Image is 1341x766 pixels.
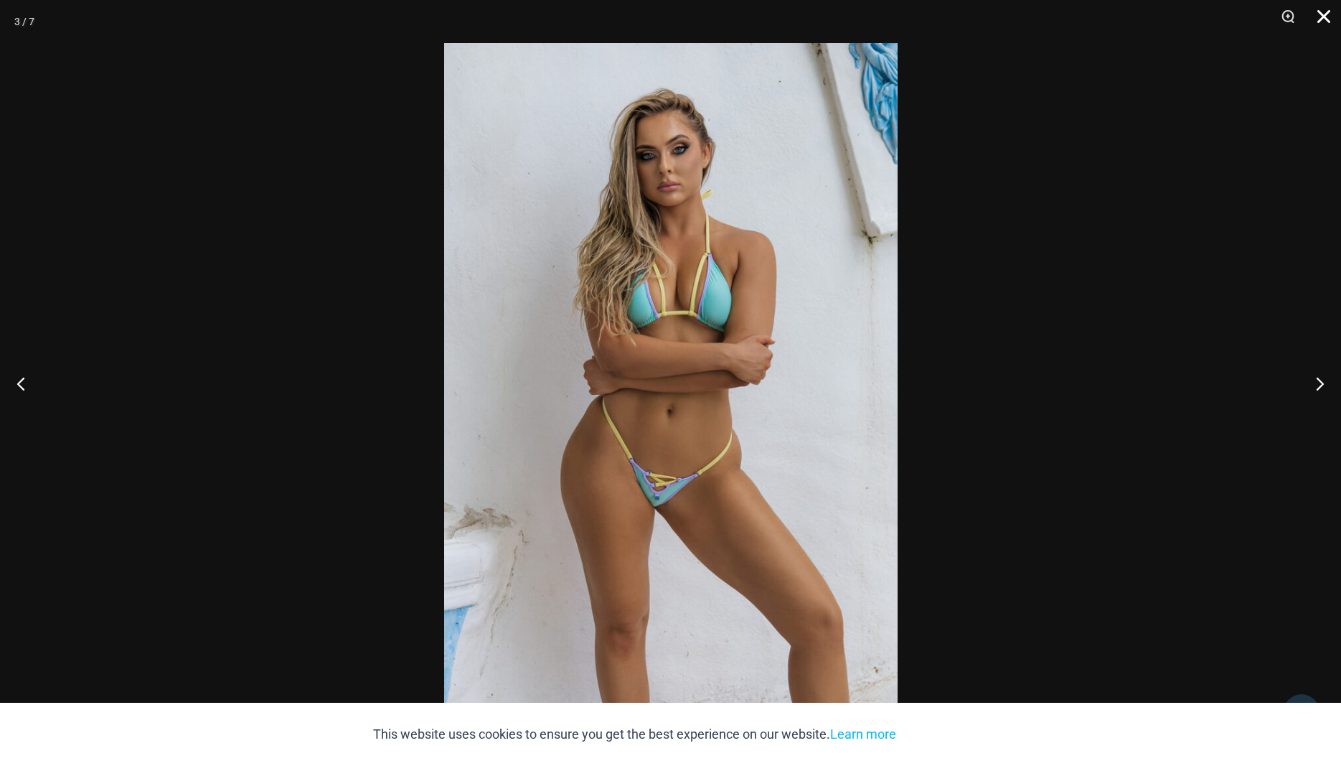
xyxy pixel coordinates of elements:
div: 3 / 7 [14,11,34,32]
a: Learn more [830,727,896,742]
img: Kaia Electric Green 305 Top 445 Thong 02 [444,43,898,723]
button: Accept [907,717,968,752]
p: This website uses cookies to ensure you get the best experience on our website. [373,724,896,745]
button: Next [1287,347,1341,419]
